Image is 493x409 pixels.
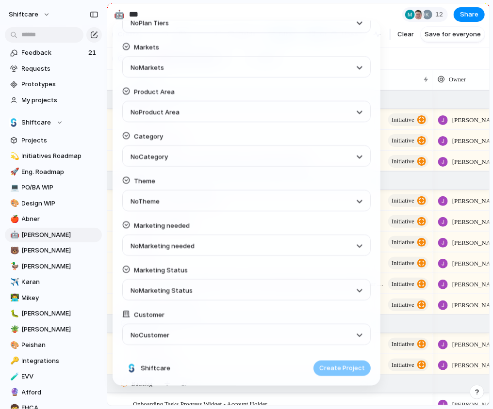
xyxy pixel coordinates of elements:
span: No Product Area [131,108,180,115]
span: Theme [134,176,155,184]
span: No Marketing Status [131,286,193,294]
span: Marketing Status [134,266,188,273]
span: No Category [131,152,168,160]
span: Marketing needed [134,221,190,229]
span: No Marketing needed [131,241,195,249]
span: Product Area [134,87,175,95]
span: No Theme [131,197,160,204]
span: No Plan Tiers [131,18,169,26]
span: Customer [134,310,164,318]
span: Markets [134,43,159,50]
span: Shiftcare [141,363,170,373]
span: No Customer [131,330,169,338]
span: No Markets [131,63,164,71]
span: Category [134,132,163,140]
